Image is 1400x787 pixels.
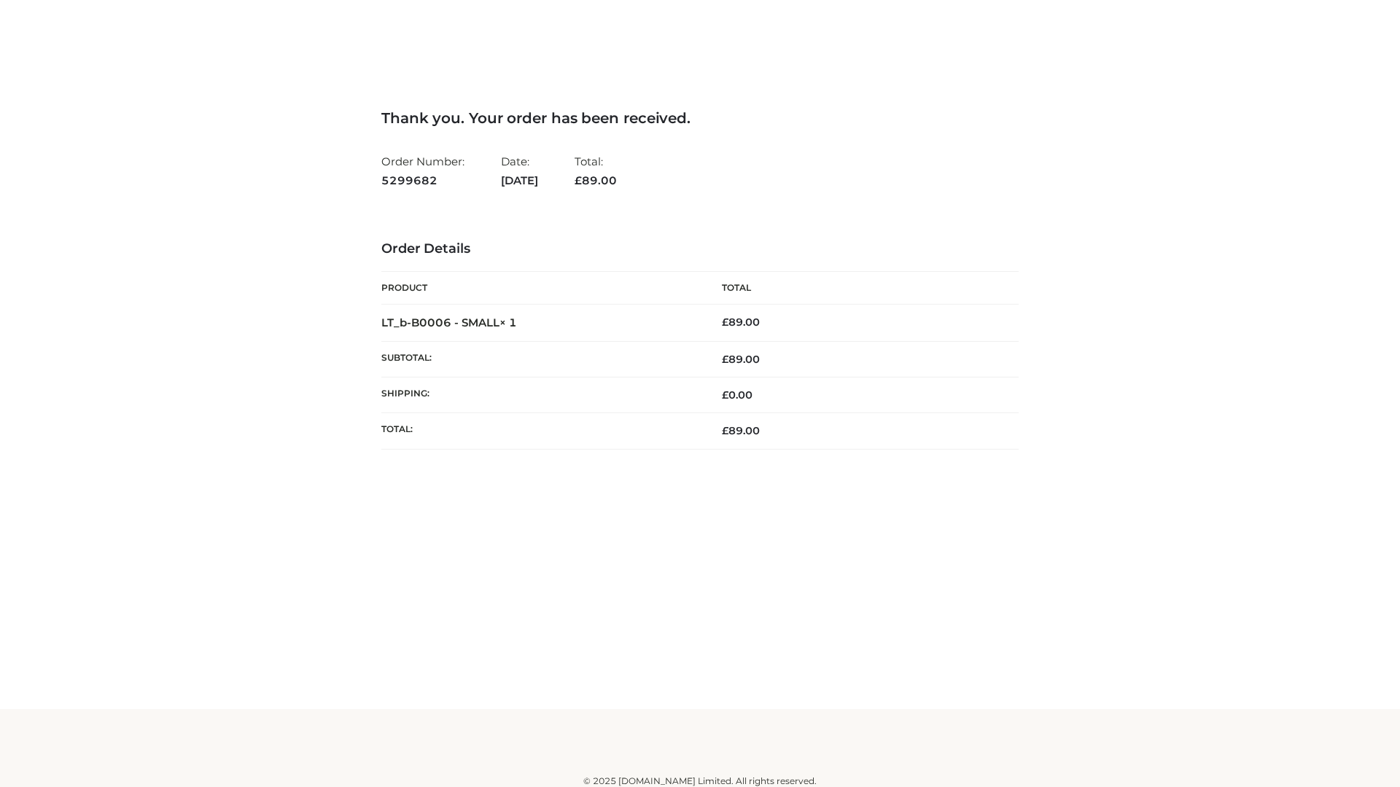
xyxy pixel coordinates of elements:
[575,173,582,187] span: £
[722,388,752,402] bdi: 0.00
[381,171,464,190] strong: 5299682
[501,171,538,190] strong: [DATE]
[722,353,728,366] span: £
[575,173,617,187] span: 89.00
[722,424,728,437] span: £
[501,149,538,193] li: Date:
[722,316,728,329] span: £
[381,316,517,329] strong: LT_b-B0006 - SMALL
[381,109,1019,127] h3: Thank you. Your order has been received.
[499,316,517,329] strong: × 1
[722,353,760,366] span: 89.00
[381,341,700,377] th: Subtotal:
[381,377,700,413] th: Shipping:
[381,272,700,305] th: Product
[722,388,728,402] span: £
[722,424,760,437] span: 89.00
[381,413,700,449] th: Total:
[700,272,1019,305] th: Total
[575,149,617,193] li: Total:
[381,149,464,193] li: Order Number:
[722,316,760,329] bdi: 89.00
[381,241,1019,257] h3: Order Details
